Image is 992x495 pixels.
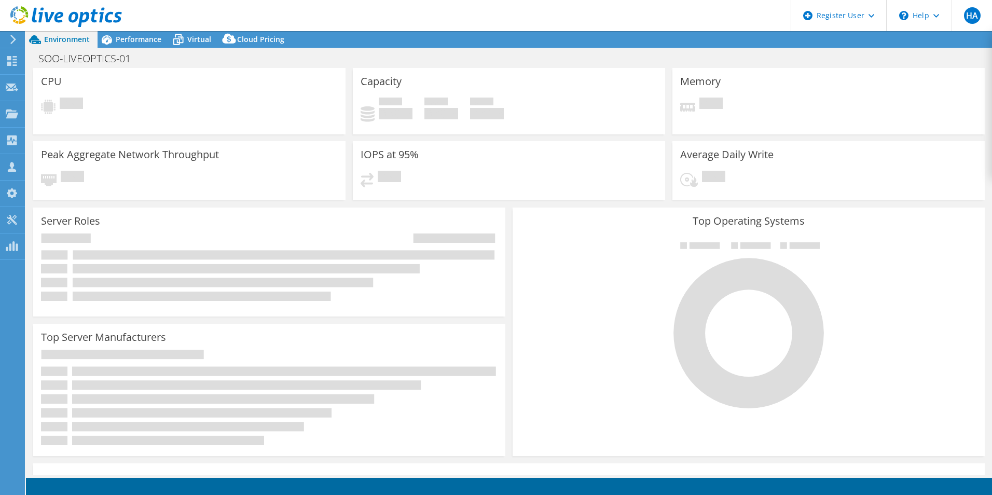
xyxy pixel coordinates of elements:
[60,98,83,112] span: Pending
[61,171,84,185] span: Pending
[899,11,908,20] svg: \n
[964,7,981,24] span: HA
[378,171,401,185] span: Pending
[237,34,284,44] span: Cloud Pricing
[424,108,458,119] h4: 0 GiB
[470,108,504,119] h4: 0 GiB
[34,53,147,64] h1: SOO-LIVEOPTICS-01
[379,108,412,119] h4: 0 GiB
[41,149,219,160] h3: Peak Aggregate Network Throughput
[680,149,774,160] h3: Average Daily Write
[680,76,721,87] h3: Memory
[187,34,211,44] span: Virtual
[41,76,62,87] h3: CPU
[379,98,402,108] span: Used
[41,215,100,227] h3: Server Roles
[44,34,90,44] span: Environment
[699,98,723,112] span: Pending
[520,215,977,227] h3: Top Operating Systems
[361,76,402,87] h3: Capacity
[41,332,166,343] h3: Top Server Manufacturers
[470,98,493,108] span: Total
[702,171,725,185] span: Pending
[116,34,161,44] span: Performance
[424,98,448,108] span: Free
[361,149,419,160] h3: IOPS at 95%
